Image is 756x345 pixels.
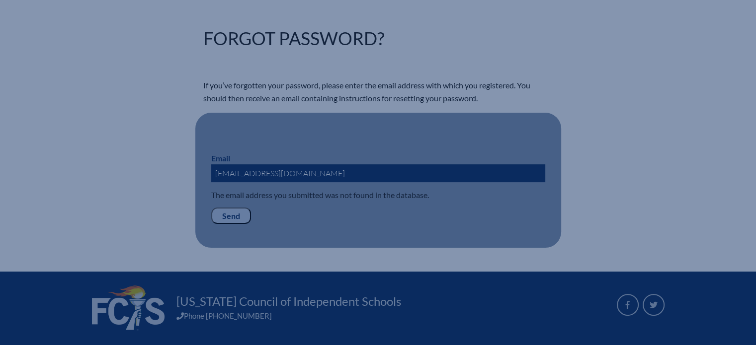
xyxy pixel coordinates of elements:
[203,29,384,47] h1: Forgot password?
[172,293,405,309] a: [US_STATE] Council of Independent Schools
[92,285,165,330] img: FCIS_logo_white
[176,311,605,320] div: Phone [PHONE_NUMBER]
[195,113,561,248] fieldset: The email address you submitted was not found in the database.
[203,79,553,105] p: If you’ve forgotten your password, please enter the email address with which you registered. You ...
[211,153,230,163] label: Email
[211,207,251,224] input: Send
